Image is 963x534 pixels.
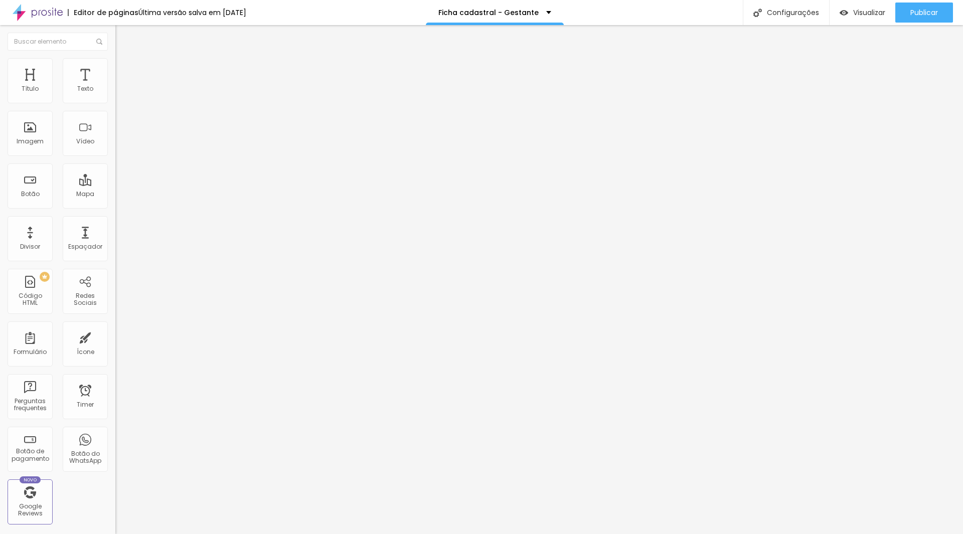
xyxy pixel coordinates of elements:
div: Código HTML [10,292,50,307]
button: Publicar [895,3,953,23]
span: Publicar [910,9,938,17]
div: Mapa [76,191,94,198]
div: Timer [77,401,94,408]
div: Texto [77,85,93,92]
div: Botão [21,191,40,198]
div: Perguntas frequentes [10,398,50,412]
div: Editor de páginas [68,9,138,16]
input: Buscar elemento [8,33,108,51]
div: Espaçador [68,243,102,250]
img: Icone [96,39,102,45]
div: Botão do WhatsApp [65,450,105,465]
div: Botão de pagamento [10,448,50,462]
div: Divisor [20,243,40,250]
div: Imagem [17,138,44,145]
img: Icone [753,9,762,17]
div: Ícone [77,348,94,355]
span: Visualizar [853,9,885,17]
div: Formulário [14,348,47,355]
div: Novo [20,476,41,483]
div: Vídeo [76,138,94,145]
iframe: Editor [115,25,963,534]
img: view-1.svg [840,9,848,17]
div: Redes Sociais [65,292,105,307]
div: Última versão salva em [DATE] [138,9,246,16]
div: Título [22,85,39,92]
button: Visualizar [830,3,895,23]
p: Ficha cadastral - Gestante [438,9,539,16]
div: Google Reviews [10,503,50,517]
